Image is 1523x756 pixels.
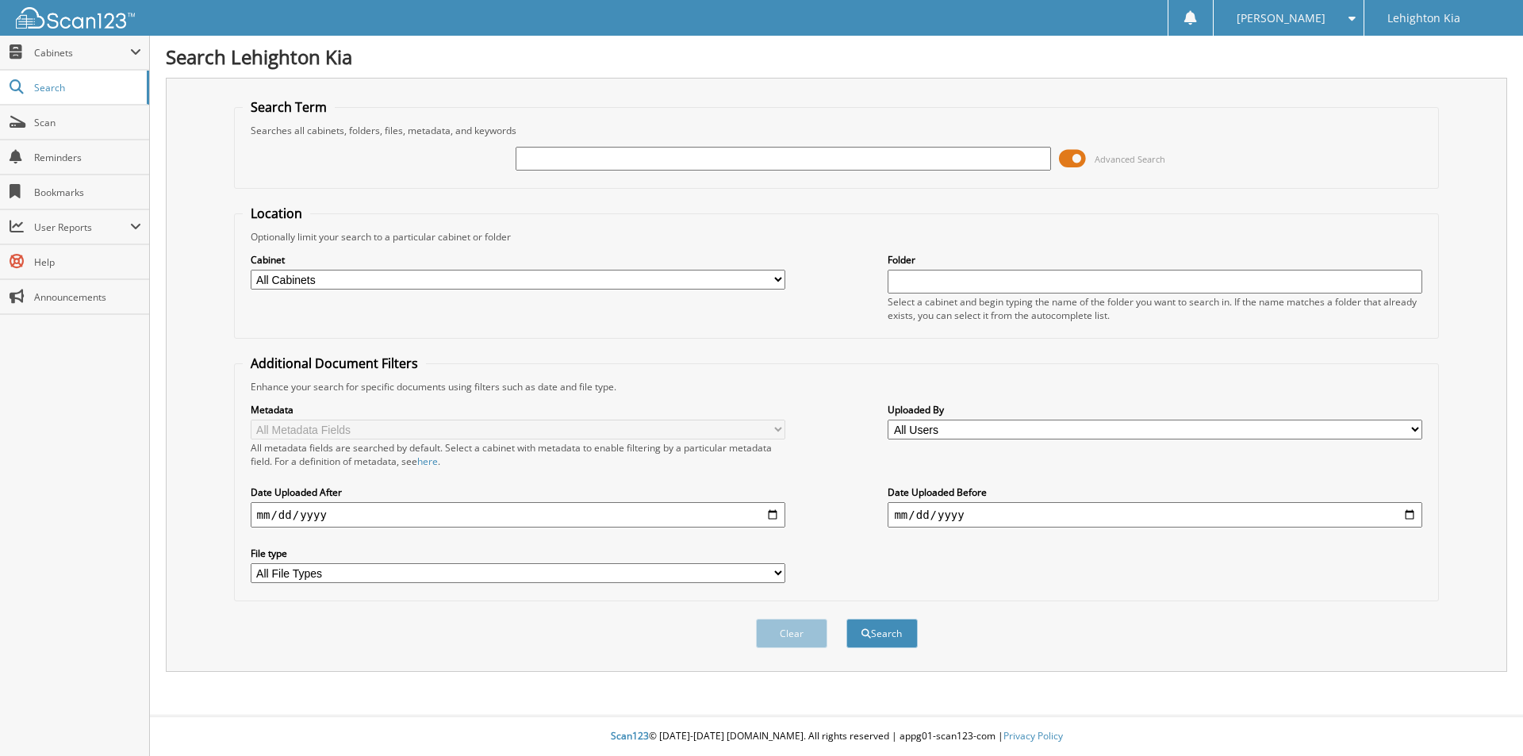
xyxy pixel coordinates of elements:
input: start [251,502,785,528]
span: Help [34,255,141,269]
span: Announcements [34,290,141,304]
label: Folder [888,253,1422,267]
a: Privacy Policy [1003,729,1063,743]
span: [PERSON_NAME] [1237,13,1325,23]
span: User Reports [34,221,130,234]
span: Cabinets [34,46,130,59]
h1: Search Lehighton Kia [166,44,1507,70]
div: All metadata fields are searched by default. Select a cabinet with metadata to enable filtering b... [251,441,785,468]
button: Search [846,619,918,648]
label: Date Uploaded After [251,485,785,499]
legend: Additional Document Filters [243,355,426,372]
label: Metadata [251,403,785,416]
div: Select a cabinet and begin typing the name of the folder you want to search in. If the name match... [888,295,1422,322]
div: Searches all cabinets, folders, files, metadata, and keywords [243,124,1431,137]
span: Scan [34,116,141,129]
span: Search [34,81,139,94]
iframe: Chat Widget [1444,680,1523,756]
input: end [888,502,1422,528]
div: Optionally limit your search to a particular cabinet or folder [243,230,1431,244]
span: Bookmarks [34,186,141,199]
span: Reminders [34,151,141,164]
label: Uploaded By [888,403,1422,416]
span: Lehighton Kia [1387,13,1460,23]
div: © [DATE]-[DATE] [DOMAIN_NAME]. All rights reserved | appg01-scan123-com | [150,717,1523,756]
label: Date Uploaded Before [888,485,1422,499]
label: File type [251,547,785,560]
label: Cabinet [251,253,785,267]
a: here [417,455,438,468]
img: scan123-logo-white.svg [16,7,135,29]
legend: Location [243,205,310,222]
span: Scan123 [611,729,649,743]
button: Clear [756,619,827,648]
span: Advanced Search [1095,153,1165,165]
legend: Search Term [243,98,335,116]
div: Enhance your search for specific documents using filters such as date and file type. [243,380,1431,393]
